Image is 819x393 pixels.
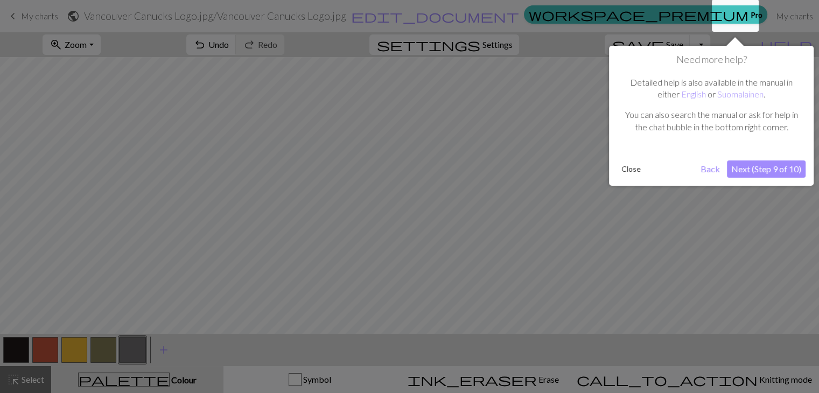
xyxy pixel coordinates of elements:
[622,76,800,101] p: Detailed help is also available in the manual in either or .
[622,109,800,133] p: You can also search the manual or ask for help in the chat bubble in the bottom right corner.
[696,160,724,178] button: Back
[681,89,706,99] a: English
[609,46,814,186] div: Need more help?
[617,161,645,177] button: Close
[717,89,764,99] a: Suomalainen
[617,54,806,66] h1: Need more help?
[727,160,806,178] button: Next (Step 9 of 10)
